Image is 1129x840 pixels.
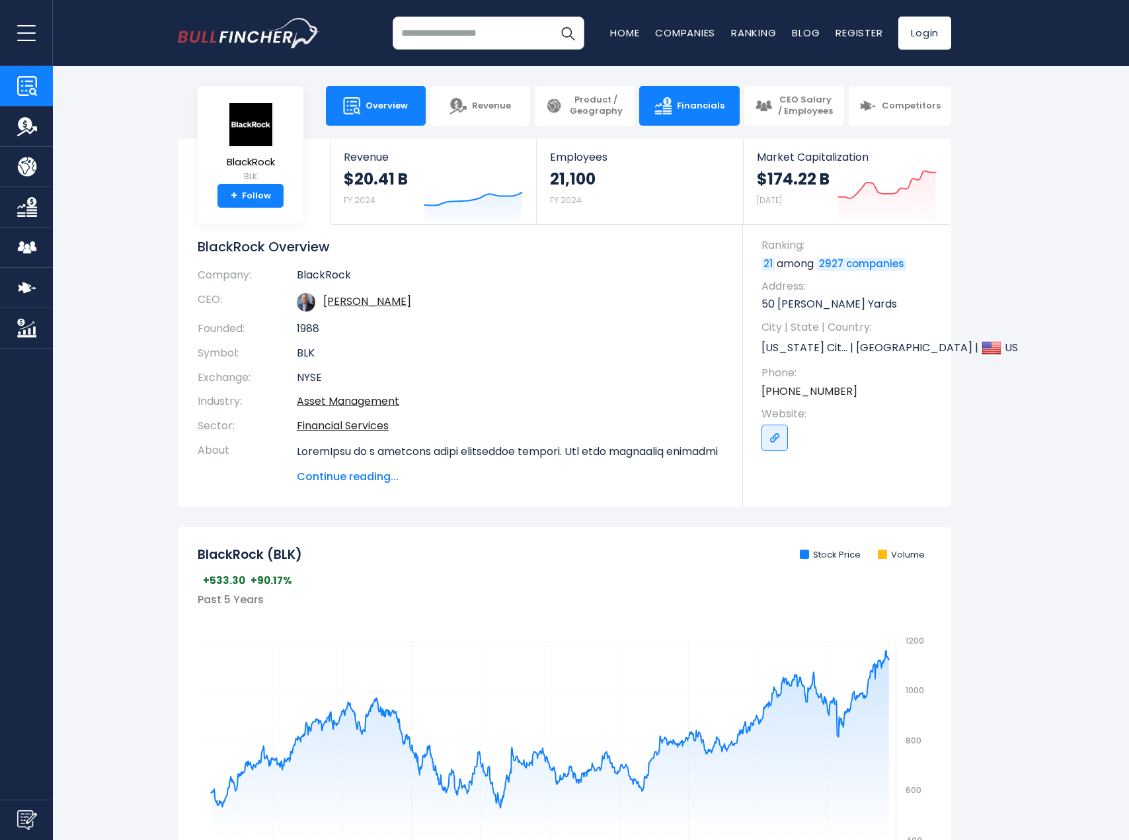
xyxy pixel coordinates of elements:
a: Overview [326,86,426,126]
span: Product / Geography [568,95,624,117]
a: Login [898,17,951,50]
a: +Follow [217,184,284,208]
li: Stock Price [800,550,861,561]
img: bullfincher logo [178,18,320,48]
a: Home [610,26,639,40]
th: Founded: [198,317,297,341]
strong: + [231,190,237,202]
span: Revenue [472,101,511,112]
text: 1000 [906,685,924,696]
span: Website: [761,407,938,421]
span: Employees [550,151,729,163]
a: Blog [792,26,820,40]
a: Asset Management [297,394,399,409]
span: Phone: [761,366,938,380]
strong: $20.41 B [344,169,408,189]
a: Competitors [849,86,951,126]
span: Address: [761,279,938,294]
span: BlackRock [227,157,275,168]
span: +90.17% [251,574,292,587]
span: Ranking: [761,238,938,253]
strong: 21,100 [550,169,596,189]
small: FY 2024 [344,194,375,206]
span: Financials [677,101,724,112]
p: among [761,257,938,271]
strong: $174.22 B [757,169,830,189]
th: Sector: [198,414,297,439]
p: 50 [PERSON_NAME] Yards [761,297,938,312]
text: 600 [906,784,921,796]
small: BLK [227,171,275,183]
span: CEO Salary / Employees [777,95,834,117]
th: CEO: [198,288,297,317]
small: FY 2024 [550,194,582,206]
span: +533.30 [203,574,245,587]
td: 1988 [297,317,723,341]
th: Company: [198,269,297,288]
td: NYSE [297,366,723,390]
span: Revenue [344,151,523,163]
a: Ranking [731,26,776,40]
small: [DATE] [757,194,782,206]
a: Financials [639,86,739,126]
a: [PHONE_NUMBER] [761,384,857,399]
text: 1200 [906,635,924,646]
span: Competitors [882,101,941,112]
a: Go to homepage [178,18,320,48]
a: ceo [323,294,411,309]
a: Go to link [761,425,788,451]
p: [US_STATE] Cit... | [GEOGRAPHIC_DATA] | US [761,338,938,358]
a: Companies [655,26,715,40]
h1: BlackRock Overview [198,238,723,255]
li: Volume [878,550,925,561]
span: Past 5 Years [198,592,264,607]
a: Register [836,26,882,40]
th: Exchange: [198,366,297,390]
th: About [198,439,297,485]
a: Market Capitalization $174.22 B [DATE] [744,139,950,224]
a: 2927 companies [817,258,906,271]
h2: BlackRock (BLK) [198,547,302,564]
th: Industry: [198,390,297,414]
a: Product / Geography [535,86,635,126]
a: Financial Services [297,418,389,433]
a: 21 [761,258,775,271]
a: Revenue $20.41 B FY 2024 [331,139,536,224]
span: Continue reading... [297,469,723,485]
img: larry-fink.jpg [297,293,315,312]
a: BlackRock BLK [226,102,276,185]
td: BLK [297,341,723,366]
th: Symbol: [198,341,297,366]
span: Overview [366,101,408,112]
text: 800 [906,735,921,746]
td: BlackRock [297,269,723,288]
a: Revenue [430,86,530,126]
span: City | State | Country: [761,320,938,335]
button: Search [551,17,584,50]
span: Market Capitalization [757,151,937,163]
a: Employees 21,100 FY 2024 [537,139,742,224]
a: CEO Salary / Employees [744,86,844,126]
